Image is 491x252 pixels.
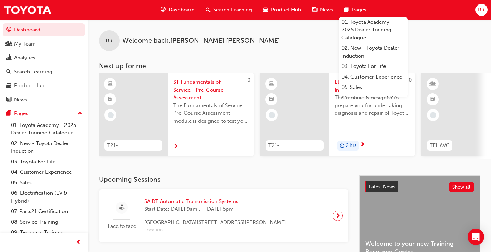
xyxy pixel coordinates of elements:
div: Search Learning [14,68,52,76]
h3: Next up for me [88,62,491,70]
span: learningResourceType_INSTRUCTOR_LED-icon [430,80,435,89]
span: learningRecordVerb_NONE-icon [108,112,114,118]
span: 0 [409,77,412,83]
span: Location [144,226,286,234]
span: 2 hrs [346,142,356,150]
button: Show all [449,182,474,192]
div: My Team [14,40,36,48]
span: Dashboard [168,6,195,14]
h3: Upcoming Sessions [99,175,348,183]
span: up-icon [78,109,82,118]
span: search-icon [206,6,211,14]
a: car-iconProduct Hub [257,3,307,17]
a: Search Learning [3,65,85,78]
button: RR [475,4,488,16]
a: 0T21-FOD_HVIS_PREREQElectrification Introduction & SafetyThis module is designed to prepare you f... [260,73,415,156]
a: 08. Service Training [8,217,85,228]
span: ST Fundamentals of Service - Pre-Course Assessment [173,78,248,102]
a: 05. Sales [8,178,85,188]
span: Product Hub [271,6,301,14]
a: 02. New - Toyota Dealer Induction [339,43,408,61]
a: search-iconSearch Learning [200,3,257,17]
span: booktick-icon [269,95,274,104]
span: chart-icon [6,55,11,61]
span: Welcome back , [PERSON_NAME] [PERSON_NAME] [122,37,280,45]
span: RR [478,6,485,14]
div: Pages [14,110,28,118]
span: booktick-icon [108,95,113,104]
span: Electrification Introduction & Safety [335,78,410,94]
button: DashboardMy TeamAnalyticsSearch LearningProduct HubNews [3,22,85,107]
span: SA DT Automatic Transmission Systems [144,198,286,205]
a: 06. Electrification (EV & Hybrid) [8,188,85,206]
span: Search Learning [213,6,252,14]
span: booktick-icon [430,95,435,104]
a: 0T21-STFOS_PRE_EXAMST Fundamentals of Service - Pre-Course AssessmentThe Fundamentals of Service ... [99,73,254,156]
span: Latest News [369,184,395,190]
a: 01. Toyota Academy - 2025 Dealer Training Catalogue [339,17,408,43]
div: News [14,96,27,104]
span: [GEOGRAPHIC_DATA][STREET_ADDRESS][PERSON_NAME] [144,219,286,226]
span: T21-STFOS_PRE_EXAM [107,142,160,150]
a: Latest NewsShow all [365,181,474,192]
span: pages-icon [344,6,349,14]
a: 06. Electrification (EV & Hybrid) [339,93,408,111]
img: Trak [3,2,52,18]
span: Face to face [104,222,139,230]
a: My Team [3,38,85,50]
span: learningRecordVerb_NONE-icon [269,112,275,118]
span: search-icon [6,69,11,75]
a: News [3,93,85,106]
span: learningResourceType_ELEARNING-icon [269,80,274,89]
span: news-icon [312,6,317,14]
span: 0 [247,77,250,83]
a: guage-iconDashboard [155,3,200,17]
span: This module is designed to prepare you for undertaking diagnosis and repair of Toyota & Lexus Ele... [335,94,410,117]
span: T21-FOD_HVIS_PREREQ [268,142,321,150]
div: Product Hub [14,82,44,90]
a: 07. Parts21 Certification [8,206,85,217]
a: 03. Toyota For Life [8,157,85,167]
span: pages-icon [6,111,11,117]
a: Face to faceSA DT Automatic Transmission SystemsStart Date:[DATE] 9am , - [DATE] 5pm[GEOGRAPHIC_D... [104,195,343,237]
a: 03. Toyota For Life [339,61,408,72]
a: Product Hub [3,79,85,92]
span: next-icon [360,142,365,148]
span: prev-icon [76,238,81,247]
a: Analytics [3,51,85,64]
span: The Fundamentals of Service Pre-Course Assessment module is designed to test your learning and un... [173,102,248,125]
span: duration-icon [340,141,345,150]
a: Dashboard [3,23,85,36]
span: Start Date: [DATE] 9am , - [DATE] 5pm [144,205,286,213]
a: 09. Technical Training [8,227,85,238]
span: car-icon [6,83,11,89]
span: next-icon [335,211,340,221]
a: 04. Customer Experience [339,72,408,82]
span: news-icon [6,97,11,103]
a: 05. Sales [339,82,408,93]
span: sessionType_FACE_TO_FACE-icon [119,203,124,212]
span: Pages [352,6,366,14]
button: Pages [3,107,85,120]
span: RR [106,37,113,45]
a: pages-iconPages [339,3,372,17]
span: next-icon [173,144,178,150]
span: TFLIAVC [430,142,450,150]
a: 02. New - Toyota Dealer Induction [8,138,85,157]
a: 04. Customer Experience [8,167,85,178]
div: Analytics [14,54,35,62]
a: news-iconNews [307,3,339,17]
div: Open Intercom Messenger [468,229,484,245]
span: guage-icon [6,27,11,33]
span: people-icon [6,41,11,47]
span: learningResourceType_ELEARNING-icon [108,80,113,89]
a: 01. Toyota Academy - 2025 Dealer Training Catalogue [8,120,85,138]
span: car-icon [263,6,268,14]
span: guage-icon [161,6,166,14]
span: News [320,6,333,14]
span: learningRecordVerb_NONE-icon [430,112,436,118]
